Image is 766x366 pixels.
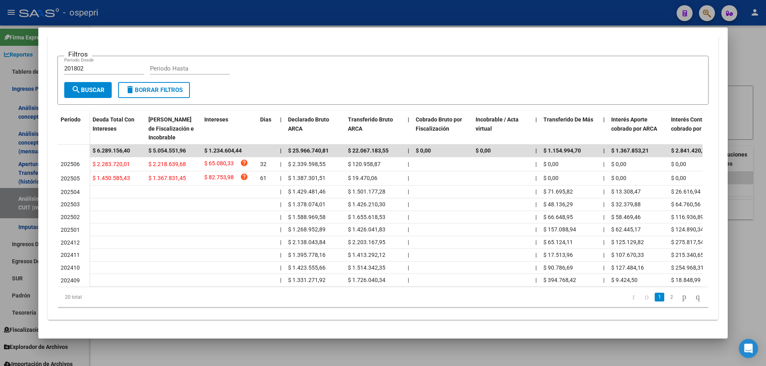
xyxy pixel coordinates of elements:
span: $ 64.760,56 [671,201,701,207]
span: $ 1.429.481,46 [288,188,326,195]
span: $ 116.936,89 [671,214,704,220]
span: $ 394.768,42 [543,277,576,283]
span: | [280,277,281,283]
span: $ 1.450.585,43 [93,175,130,181]
span: | [408,161,409,167]
span: | [603,264,604,271]
datatable-header-cell: | [600,111,608,146]
span: $ 1.387.301,51 [288,175,326,181]
datatable-header-cell: Interés Aporte cobrado por ARCA [608,111,668,146]
span: | [280,188,281,195]
span: 32 [260,161,267,167]
mat-icon: search [71,85,81,94]
span: | [280,264,281,271]
span: Dias [260,116,271,123]
span: $ 62.445,17 [611,226,641,233]
i: help [240,173,248,181]
a: go to first page [629,293,639,301]
div: Open Intercom Messenger [739,339,758,358]
span: | [535,214,537,220]
span: $ 2.339.598,55 [288,161,326,167]
span: | [408,116,409,123]
span: $ 82.753,98 [204,173,234,184]
button: Buscar [64,82,112,98]
span: | [280,201,281,207]
h3: Filtros [64,50,92,59]
span: $ 1.367.831,45 [148,175,186,181]
span: | [603,188,604,195]
span: $ 26.616,94 [671,188,701,195]
span: $ 1.413.292,12 [348,252,385,258]
datatable-header-cell: Cobrado Bruto por Fiscalización [413,111,472,146]
span: | [408,277,409,283]
span: $ 1.378.074,01 [288,201,326,207]
a: 2 [667,293,676,301]
span: $ 1.426.041,83 [348,226,385,233]
span: $ 9.424,50 [611,277,638,283]
span: | [280,116,282,123]
span: Deuda Total Con Intereses [93,116,134,132]
datatable-header-cell: Dias [257,111,277,146]
datatable-header-cell: | [277,111,285,146]
span: $ 0,00 [671,175,686,181]
span: Interés Aporte cobrado por ARCA [611,116,657,132]
span: $ 13.308,47 [611,188,641,195]
span: | [535,226,537,233]
span: | [408,239,409,245]
span: | [280,175,281,181]
span: 202503 [61,201,80,207]
span: $ 275.817,54 [671,239,704,245]
li: page 1 [653,290,665,304]
datatable-header-cell: Transferido De Más [540,111,600,146]
span: | [535,264,537,271]
span: Buscar [71,86,105,94]
span: 202506 [61,161,80,167]
span: | [408,264,409,271]
span: $ 90.786,69 [543,264,573,271]
a: go to next page [679,293,690,301]
span: $ 48.136,29 [543,201,573,207]
span: $ 127.484,16 [611,264,644,271]
span: $ 2.218.639,68 [148,161,186,167]
span: | [603,175,604,181]
span: Borrar Filtros [125,86,183,94]
span: Transferido De Más [543,116,593,123]
span: $ 0,00 [543,175,559,181]
span: | [408,201,409,207]
span: | [280,252,281,258]
span: [PERSON_NAME] de Fiscalización e Incobrable [148,116,194,141]
span: $ 17.513,96 [543,252,573,258]
span: $ 18.848,99 [671,277,701,283]
span: $ 65.080,33 [204,159,234,170]
span: | [408,188,409,195]
span: $ 254.968,31 [671,264,704,271]
span: $ 22.067.183,55 [348,147,389,154]
span: 202504 [61,189,80,195]
span: 202409 [61,277,80,284]
span: | [535,147,537,154]
span: Transferido Bruto ARCA [348,116,393,132]
span: | [408,214,409,220]
span: $ 1.726.040,34 [348,277,385,283]
span: $ 1.268.952,89 [288,226,326,233]
span: $ 2.203.167,95 [348,239,385,245]
span: | [535,116,537,123]
span: | [408,175,409,181]
datatable-header-cell: Interés Contribución cobrado por ARCA [668,111,728,146]
span: | [280,214,281,220]
span: | [603,116,605,123]
span: Incobrable / Acta virtual [476,116,519,132]
span: $ 58.469,46 [611,214,641,220]
span: | [280,239,281,245]
span: $ 107.670,33 [611,252,644,258]
span: $ 1.501.177,28 [348,188,385,195]
span: $ 2.841.420,75 [671,147,709,154]
span: 202411 [61,252,80,258]
span: $ 1.423.555,66 [288,264,326,271]
span: $ 19.470,06 [348,175,377,181]
span: $ 1.331.271,92 [288,277,326,283]
span: $ 71.695,82 [543,188,573,195]
span: | [535,175,537,181]
span: | [603,239,604,245]
span: $ 0,00 [543,161,559,167]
